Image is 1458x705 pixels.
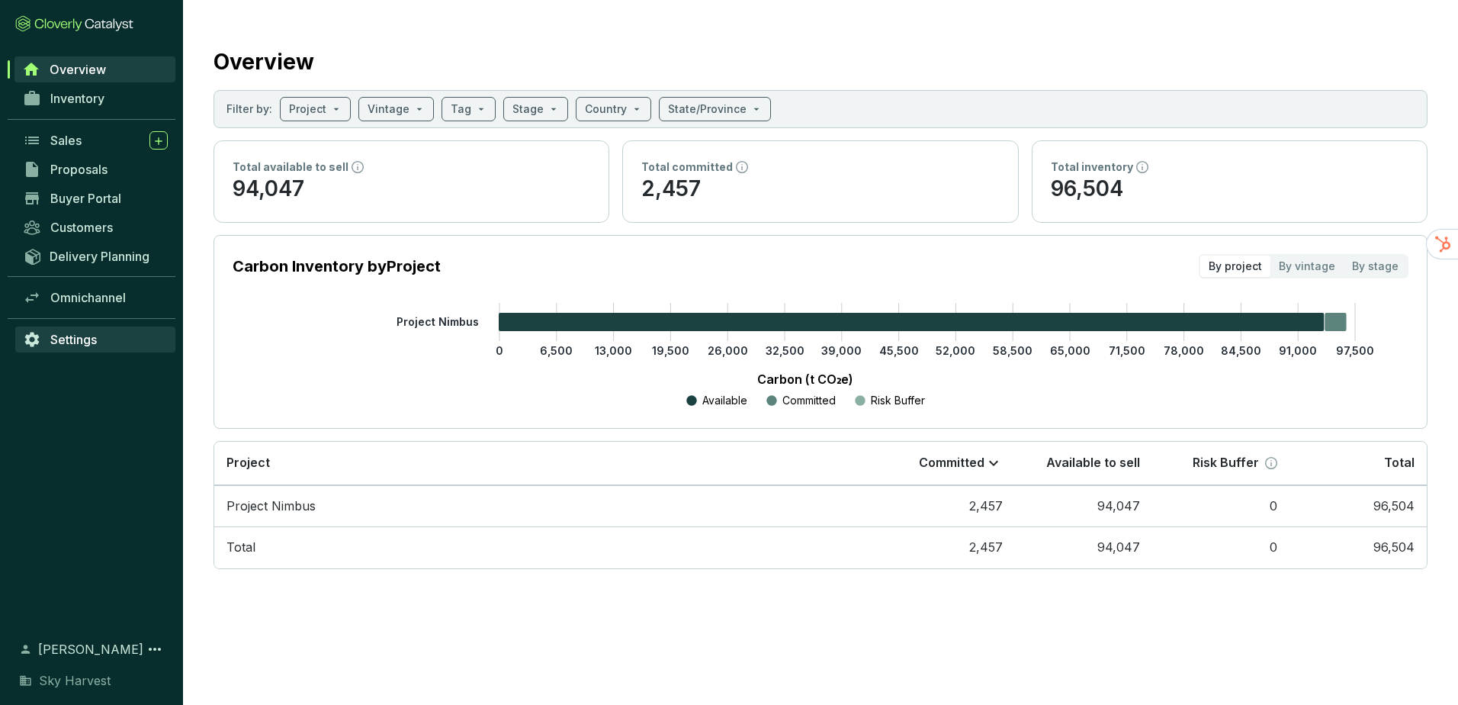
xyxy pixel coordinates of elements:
[15,243,175,269] a: Delivery Planning
[878,485,1015,527] td: 2,457
[919,455,984,472] p: Committed
[1270,256,1344,277] div: By vintage
[50,62,106,77] span: Overview
[641,159,733,175] p: Total committed
[50,220,113,235] span: Customers
[15,85,175,111] a: Inventory
[782,393,836,408] p: Committed
[652,344,689,357] tspan: 19,500
[708,344,748,357] tspan: 26,000
[595,344,632,357] tspan: 13,000
[540,344,573,357] tspan: 6,500
[233,175,590,204] p: 94,047
[1336,344,1374,357] tspan: 97,500
[15,285,175,311] a: Omnichannel
[233,159,348,175] p: Total available to sell
[15,156,175,182] a: Proposals
[871,393,925,408] p: Risk Buffer
[50,162,108,177] span: Proposals
[496,344,503,357] tspan: 0
[38,640,143,658] span: [PERSON_NAME]
[821,344,862,357] tspan: 39,000
[214,526,878,568] td: Total
[397,315,479,328] tspan: Project Nimbus
[226,101,272,117] p: Filter by:
[936,344,975,357] tspan: 52,000
[1221,344,1261,357] tspan: 84,500
[1344,256,1407,277] div: By stage
[1015,526,1152,568] td: 94,047
[1289,442,1427,485] th: Total
[1015,442,1152,485] th: Available to sell
[50,133,82,148] span: Sales
[50,249,149,264] span: Delivery Planning
[1152,526,1289,568] td: 0
[1199,254,1408,278] div: segmented control
[1015,485,1152,527] td: 94,047
[1279,344,1317,357] tspan: 91,000
[1289,485,1427,527] td: 96,504
[255,370,1355,388] p: Carbon (t CO₂e)
[1289,526,1427,568] td: 96,504
[702,393,747,408] p: Available
[1109,344,1145,357] tspan: 71,500
[1200,256,1270,277] div: By project
[50,332,97,347] span: Settings
[1051,159,1133,175] p: Total inventory
[214,46,314,78] h2: Overview
[15,127,175,153] a: Sales
[1193,455,1259,472] p: Risk Buffer
[879,344,919,357] tspan: 45,500
[878,526,1015,568] td: 2,457
[15,214,175,240] a: Customers
[14,56,175,82] a: Overview
[50,290,126,305] span: Omnichannel
[1050,344,1090,357] tspan: 65,000
[641,175,999,204] p: 2,457
[233,256,441,277] p: Carbon Inventory by Project
[766,344,804,357] tspan: 32,500
[214,442,878,485] th: Project
[15,185,175,211] a: Buyer Portal
[50,191,121,206] span: Buyer Portal
[15,327,175,352] a: Settings
[1164,344,1204,357] tspan: 78,000
[39,671,111,690] span: Sky Harvest
[993,344,1032,357] tspan: 58,500
[1152,485,1289,527] td: 0
[1051,175,1408,204] p: 96,504
[214,485,878,527] td: Project Nimbus
[50,91,104,106] span: Inventory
